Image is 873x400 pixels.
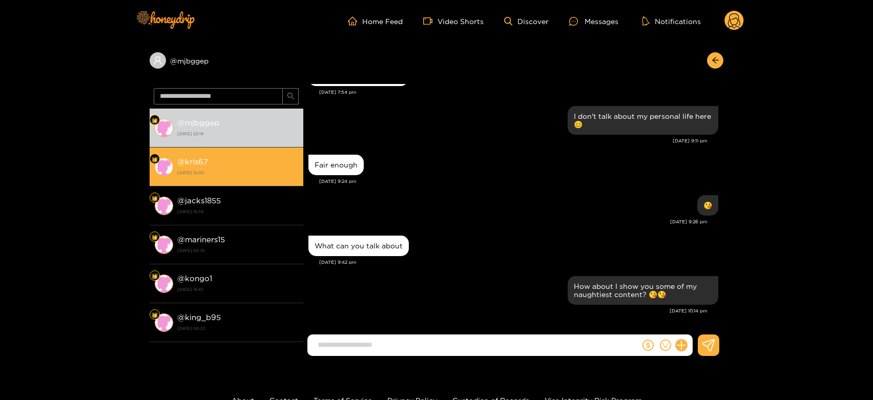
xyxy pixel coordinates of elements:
span: home [348,16,362,26]
img: conversation [155,119,173,137]
div: Aug. 24, 10:14 pm [568,276,718,305]
div: [DATE] 10:14 pm [308,307,708,314]
div: Messages [569,15,618,27]
span: arrow-left [712,56,719,65]
div: Aug. 24, 9:11 pm [568,106,718,135]
img: Fan Level [152,273,158,279]
strong: [DATE] 00:23 [177,324,298,333]
div: [DATE] 9:24 pm [319,178,718,185]
strong: [DATE] 22:14 [177,129,298,138]
strong: [DATE] 12:05 [177,168,298,177]
span: smile [660,340,671,351]
button: search [282,88,299,104]
div: [DATE] 9:42 pm [319,259,718,266]
strong: [DATE] 18:43 [177,285,298,294]
a: Video Shorts [423,16,484,26]
div: [DATE] 7:54 pm [319,89,718,96]
div: I don't talk about my personal life here 😊 [574,112,712,129]
img: Fan Level [152,234,158,240]
div: [DATE] 9:11 pm [308,137,708,144]
span: dollar [642,340,654,351]
span: search [287,92,295,101]
img: Fan Level [152,156,158,162]
div: Aug. 24, 9:42 pm [308,236,409,256]
a: Discover [504,17,549,26]
strong: @ mariners15 [177,235,225,244]
div: 😘 [703,201,712,209]
img: conversation [155,236,173,254]
strong: @ kris67 [177,157,208,166]
strong: @ mjbggep [177,118,219,127]
strong: [DATE] 05:32 [177,246,298,255]
a: Home Feed [348,16,403,26]
div: @mjbggep [150,52,303,69]
img: conversation [155,275,173,293]
img: conversation [155,197,173,215]
strong: @ jacks1855 [177,196,221,205]
img: conversation [155,158,173,176]
strong: [DATE] 16:39 [177,207,298,216]
div: Aug. 24, 9:26 pm [697,195,718,216]
div: Fair enough [315,161,358,169]
strong: @ king_b95 [177,313,221,322]
button: dollar [640,338,656,353]
div: What can you talk about [315,242,403,250]
span: video-camera [423,16,438,26]
div: [DATE] 9:26 pm [308,218,708,225]
div: Aug. 24, 9:24 pm [308,155,364,175]
img: Fan Level [152,117,158,123]
div: How about I show you some of my naughtiest content? 😘😘 [574,282,712,299]
img: Fan Level [152,195,158,201]
img: Fan Level [152,312,158,318]
strong: @ kongo1 [177,274,212,283]
span: user [153,56,162,65]
button: arrow-left [707,52,723,69]
button: Notifications [639,16,704,26]
img: conversation [155,313,173,332]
